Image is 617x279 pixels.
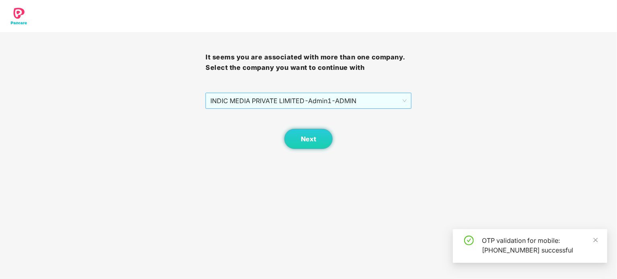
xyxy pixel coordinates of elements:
[593,237,598,243] span: close
[482,236,598,255] div: OTP validation for mobile: [PHONE_NUMBER] successful
[464,236,474,245] span: check-circle
[301,135,316,143] span: Next
[210,93,406,108] span: INDIC MEDIA PRIVATE LIMITED - Admin1 - ADMIN
[284,129,333,149] button: Next
[206,52,411,73] h3: It seems you are associated with more than one company. Select the company you want to continue with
